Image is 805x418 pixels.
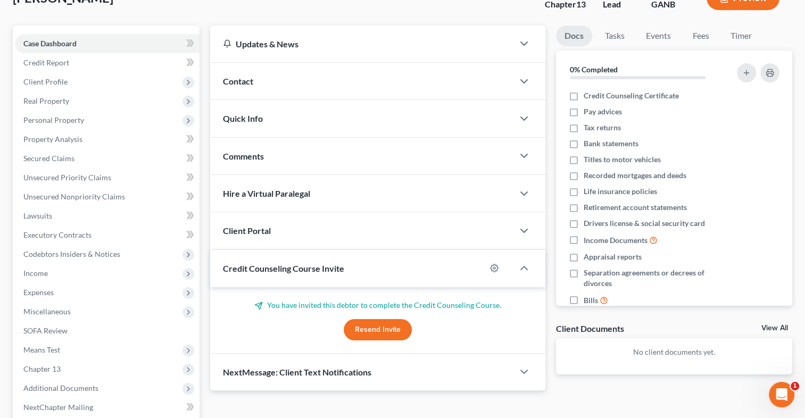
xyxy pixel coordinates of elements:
[584,122,621,133] span: Tax returns
[344,319,412,340] button: Resend Invite
[223,225,271,236] span: Client Portal
[722,26,760,46] a: Timer
[23,383,98,392] span: Additional Documents
[584,202,687,213] span: Retirement account statements
[761,324,788,332] a: View All
[584,170,686,181] span: Recorded mortgages and deeds
[556,323,624,334] div: Client Documents
[15,53,200,72] a: Credit Report
[584,267,724,289] span: Separation agreements or decrees of divorces
[584,154,661,165] span: Titles to motor vehicles
[584,106,622,117] span: Pay advices
[23,173,111,182] span: Unsecured Priority Claims
[23,326,68,335] span: SOFA Review
[23,345,60,354] span: Means Test
[23,403,93,412] span: NextChapter Mailing
[223,38,501,49] div: Updates & News
[596,26,633,46] a: Tasks
[223,188,310,198] span: Hire a Virtual Paralegal
[23,96,69,105] span: Real Property
[23,77,68,86] span: Client Profile
[584,186,657,197] span: Life insurance policies
[15,130,200,149] a: Property Analysis
[23,135,82,144] span: Property Analysis
[584,252,642,262] span: Appraisal reports
[223,76,253,86] span: Contact
[15,187,200,206] a: Unsecured Nonpriority Claims
[791,382,799,390] span: 1
[23,269,48,278] span: Income
[570,65,618,74] strong: 0% Completed
[584,90,679,101] span: Credit Counseling Certificate
[223,300,533,311] p: You have invited this debtor to complete the Credit Counseling Course.
[584,295,598,306] span: Bills
[584,218,705,229] span: Drivers license & social security card
[23,364,61,373] span: Chapter 13
[637,26,679,46] a: Events
[584,235,648,246] span: Income Documents
[15,206,200,225] a: Lawsuits
[223,263,344,273] span: Credit Counseling Course Invite
[584,138,638,149] span: Bank statements
[223,151,264,161] span: Comments
[684,26,718,46] a: Fees
[23,192,125,201] span: Unsecured Nonpriority Claims
[223,367,371,377] span: NextMessage: Client Text Notifications
[223,113,263,123] span: Quick Info
[15,34,200,53] a: Case Dashboard
[15,168,200,187] a: Unsecured Priority Claims
[23,249,120,258] span: Codebtors Insiders & Notices
[23,230,92,239] span: Executory Contracts
[23,39,77,48] span: Case Dashboard
[565,347,784,357] p: No client documents yet.
[23,307,71,316] span: Miscellaneous
[23,154,74,163] span: Secured Claims
[769,382,794,407] iframe: Intercom live chat
[23,211,52,220] span: Lawsuits
[15,225,200,245] a: Executory Contracts
[15,398,200,417] a: NextChapter Mailing
[23,115,84,124] span: Personal Property
[23,58,69,67] span: Credit Report
[15,149,200,168] a: Secured Claims
[556,26,592,46] a: Docs
[23,288,54,297] span: Expenses
[15,321,200,340] a: SOFA Review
